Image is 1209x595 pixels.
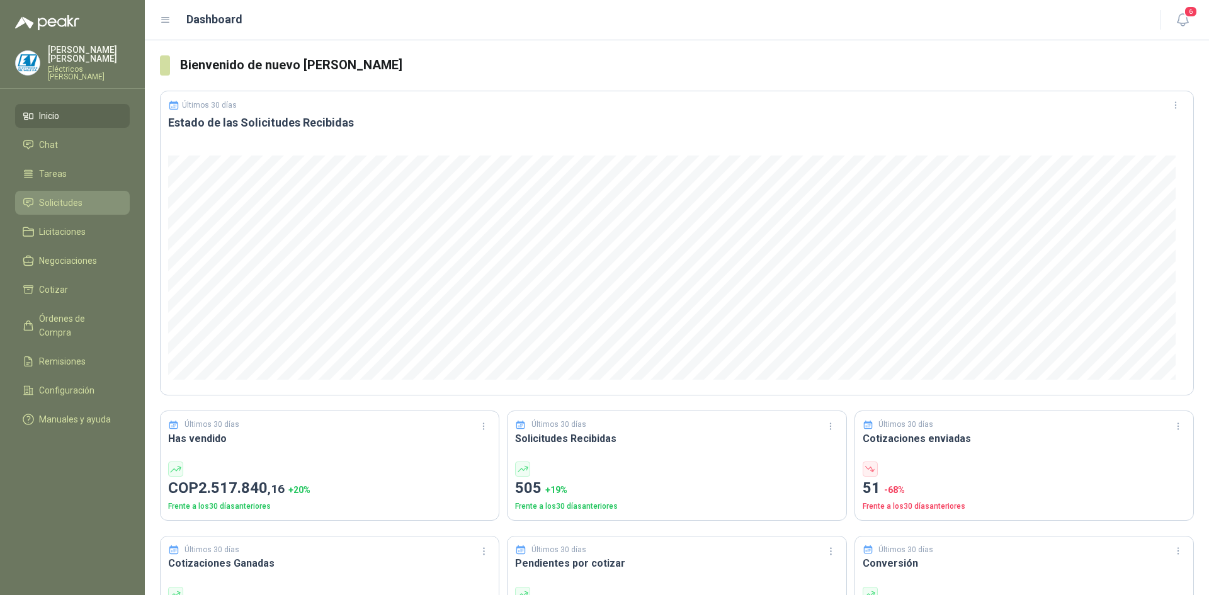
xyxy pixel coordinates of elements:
span: -68 % [884,485,905,495]
p: Frente a los 30 días anteriores [863,501,1186,513]
p: Eléctricos [PERSON_NAME] [48,65,130,81]
img: Logo peakr [15,15,79,30]
p: Últimos 30 días [878,544,933,556]
span: 6 [1184,6,1198,18]
h3: Has vendido [168,431,491,446]
h3: Estado de las Solicitudes Recibidas [168,115,1186,130]
span: Licitaciones [39,225,86,239]
a: Tareas [15,162,130,186]
p: Últimos 30 días [184,544,239,556]
a: Configuración [15,378,130,402]
h3: Pendientes por cotizar [515,555,838,571]
span: Tareas [39,167,67,181]
a: Cotizar [15,278,130,302]
a: Solicitudes [15,191,130,215]
img: Company Logo [16,51,40,75]
span: + 19 % [545,485,567,495]
h3: Bienvenido de nuevo [PERSON_NAME] [180,55,1194,75]
span: Solicitudes [39,196,82,210]
span: Configuración [39,383,94,397]
p: Últimos 30 días [531,544,586,556]
h3: Cotizaciones Ganadas [168,555,491,571]
a: Negociaciones [15,249,130,273]
button: 6 [1171,9,1194,31]
p: Frente a los 30 días anteriores [515,501,838,513]
span: + 20 % [288,485,310,495]
h3: Cotizaciones enviadas [863,431,1186,446]
span: 2.517.840 [198,479,285,497]
span: Cotizar [39,283,68,297]
span: Manuales y ayuda [39,412,111,426]
a: Inicio [15,104,130,128]
a: Órdenes de Compra [15,307,130,344]
p: Últimos 30 días [878,419,933,431]
p: Últimos 30 días [184,419,239,431]
h1: Dashboard [186,11,242,28]
p: [PERSON_NAME] [PERSON_NAME] [48,45,130,63]
span: Chat [39,138,58,152]
p: Últimos 30 días [182,101,237,110]
h3: Solicitudes Recibidas [515,431,838,446]
span: Negociaciones [39,254,97,268]
p: Últimos 30 días [531,419,586,431]
h3: Conversión [863,555,1186,571]
p: Frente a los 30 días anteriores [168,501,491,513]
p: 505 [515,477,838,501]
p: COP [168,477,491,501]
a: Remisiones [15,349,130,373]
a: Chat [15,133,130,157]
a: Licitaciones [15,220,130,244]
span: Órdenes de Compra [39,312,118,339]
span: Remisiones [39,354,86,368]
a: Manuales y ayuda [15,407,130,431]
p: 51 [863,477,1186,501]
span: ,16 [268,482,285,496]
span: Inicio [39,109,59,123]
